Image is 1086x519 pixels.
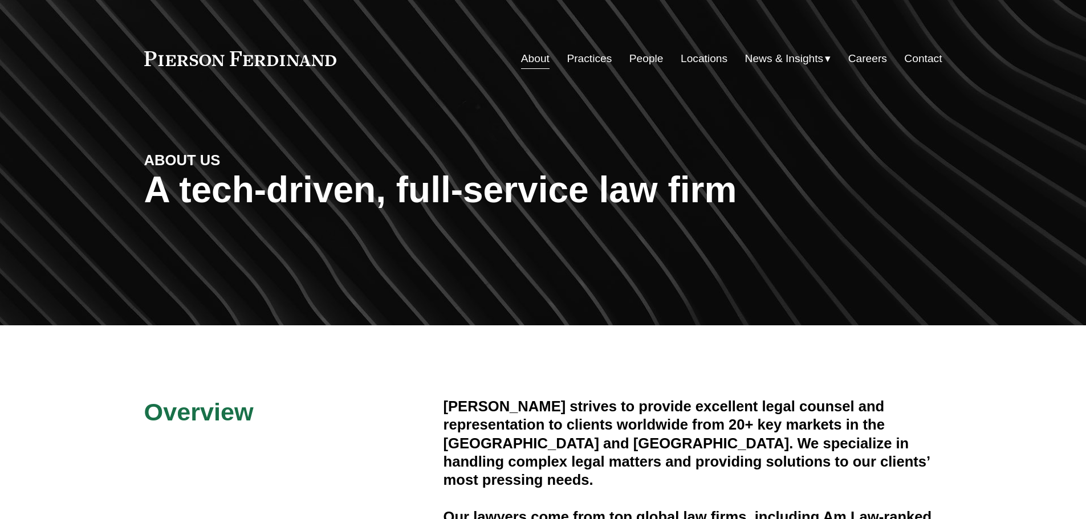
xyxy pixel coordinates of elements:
a: People [629,48,664,70]
span: News & Insights [745,49,824,69]
h4: [PERSON_NAME] strives to provide excellent legal counsel and representation to clients worldwide ... [444,397,942,489]
a: Practices [567,48,612,70]
span: Overview [144,398,254,426]
a: Careers [848,48,887,70]
strong: ABOUT US [144,152,221,168]
a: Locations [681,48,727,70]
a: folder dropdown [745,48,831,70]
a: Contact [904,48,942,70]
h1: A tech-driven, full-service law firm [144,169,942,211]
a: About [521,48,550,70]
